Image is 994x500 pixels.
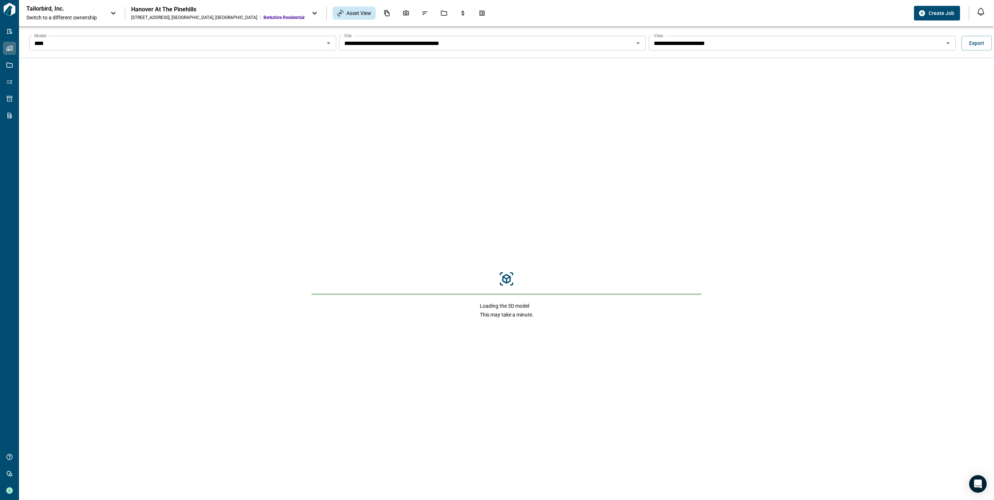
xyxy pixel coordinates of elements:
div: Photos [398,7,414,19]
button: Open [633,38,643,48]
label: Model [34,33,46,39]
label: Site [344,33,352,39]
span: This may take a minute. [480,311,534,318]
button: Open [943,38,953,48]
button: Create Job [914,6,960,20]
p: Tailorbird, Inc. [26,5,92,12]
label: View [654,33,663,39]
button: Open [323,38,334,48]
div: Documents [379,7,395,19]
div: Jobs [436,7,452,19]
button: Open notification feed [975,6,987,18]
span: Berkshire Residential [263,15,304,20]
div: Budgets [455,7,471,19]
button: Export [961,36,992,50]
span: Export [969,39,984,47]
div: Asset View [333,7,376,20]
span: Loading the 3D model [480,302,534,310]
div: Takeoff Center [474,7,490,19]
span: Create Job [929,10,954,17]
div: Issues & Info [417,7,433,19]
div: Open Intercom Messenger [969,475,987,493]
div: Hanover At The Pinehills [131,6,304,13]
div: [STREET_ADDRESS] , [GEOGRAPHIC_DATA] , [GEOGRAPHIC_DATA] [131,15,257,20]
span: Switch to a different ownership [26,14,103,21]
span: Asset View [346,10,371,17]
